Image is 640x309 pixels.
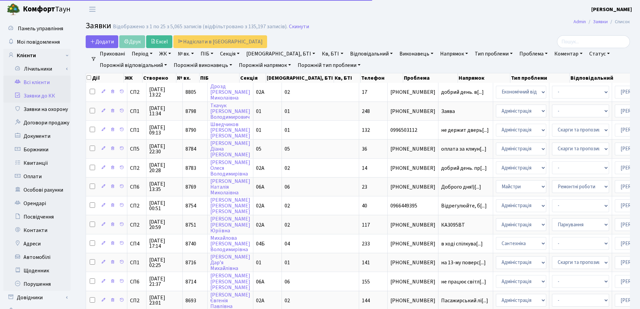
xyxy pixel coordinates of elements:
[441,88,484,96] span: добрий день. в[...]
[3,197,71,210] a: Орендарі
[437,48,471,60] a: Напрямок
[217,48,242,60] a: Секція
[3,277,71,291] a: Порушення
[517,48,550,60] a: Проблема
[210,102,250,121] a: Ткачук[PERSON_NAME]Володимирович
[390,89,435,95] span: [PHONE_NUMBER]
[362,126,370,134] span: 132
[390,203,435,208] span: 0966449395
[285,183,290,191] span: 06
[130,279,143,284] span: СП6
[130,241,143,246] span: СП4
[390,260,435,265] span: [PHONE_NUMBER]
[334,73,360,83] th: Кв, БТІ
[3,35,71,49] a: Мої повідомлення
[130,165,143,171] span: СП2
[390,127,435,133] span: 0996503112
[557,35,630,48] input: Пошук...
[86,20,111,32] span: Заявки
[149,276,180,287] span: [DATE] 21:37
[441,126,489,134] span: не держит дверь[...]
[84,4,101,15] button: Переключити навігацію
[185,145,196,153] span: 8784
[149,181,180,192] span: [DATE] 13:35
[185,202,196,209] span: 8754
[441,164,487,172] span: добрий день. пр[...]
[210,272,250,291] a: [PERSON_NAME][PERSON_NAME][PERSON_NAME]
[256,221,264,229] span: 02А
[285,164,290,172] span: 02
[130,184,143,190] span: СП6
[362,183,367,191] span: 23
[441,183,481,191] span: Доброго дня!)[...]
[157,48,174,60] a: ЖК
[591,5,632,13] a: [PERSON_NAME]
[130,222,143,228] span: СП2
[362,240,370,247] span: 233
[360,73,403,83] th: Телефон
[591,6,632,13] b: [PERSON_NAME]
[472,48,515,60] a: Тип проблеми
[3,291,71,304] a: Довідники
[8,62,71,76] a: Лічильники
[149,295,180,306] span: [DATE] 23:01
[149,87,180,98] span: [DATE] 13:22
[244,48,318,60] a: [DEMOGRAPHIC_DATA], БТІ
[390,165,435,171] span: [PHONE_NUMBER]
[210,83,250,102] a: Дрозд[PERSON_NAME]Миколаївна
[149,238,180,249] span: [DATE] 17:14
[3,170,71,183] a: Оплати
[362,221,370,229] span: 117
[3,143,71,156] a: Боржники
[210,234,250,253] a: Михайлова[PERSON_NAME]Володимирівна
[240,73,266,83] th: Секція
[210,159,250,178] a: [PERSON_NAME]ОлесяВолодимирівна
[441,202,487,209] span: Відрегулюйте, б[...]
[3,250,71,264] a: Автомобілі
[97,60,170,71] a: Порожній відповідальний
[362,108,370,115] span: 248
[149,162,180,173] span: [DATE] 20:28
[3,22,71,35] a: Панель управління
[390,184,435,190] span: [PHONE_NUMBER]
[185,259,196,266] span: 8716
[210,216,250,234] a: [PERSON_NAME][PERSON_NAME]Юріївна
[362,88,367,96] span: 17
[23,4,71,15] span: Таун
[3,103,71,116] a: Заявки на охорону
[441,259,486,266] span: на 13-му поверс[...]
[149,219,180,230] span: [DATE] 20:59
[149,257,180,268] span: [DATE] 02:25
[390,279,435,284] span: [PHONE_NUMBER]
[149,200,180,211] span: [DATE] 00:51
[185,240,196,247] span: 8740
[149,144,180,154] span: [DATE] 22:30
[285,259,290,266] span: 01
[3,116,71,129] a: Договори продажу
[441,109,490,114] span: Заява
[285,278,290,285] span: 06
[552,48,585,60] a: Коментар
[3,264,71,277] a: Щоденник
[129,48,155,60] a: Період
[130,127,143,133] span: СП1
[86,35,118,48] a: Додати
[390,222,435,228] span: [PHONE_NUMBER]
[570,73,630,83] th: Відповідальний
[593,18,608,25] a: Заявки
[130,260,143,265] span: СП1
[256,240,265,247] span: 04Б
[23,4,55,14] b: Комфорт
[256,164,264,172] span: 02А
[390,146,435,152] span: [PHONE_NUMBER]
[210,121,250,140] a: Шведчиков[PERSON_NAME][PERSON_NAME]
[142,73,176,83] th: Створено
[390,109,435,114] span: [PHONE_NUMBER]
[3,129,71,143] a: Документи
[113,24,288,30] div: Відображено з 1 по 25 з 5,065 записів (відфільтровано з 135,197 записів).
[362,259,370,266] span: 141
[185,164,196,172] span: 8783
[3,210,71,224] a: Посвідчення
[210,196,250,215] a: [PERSON_NAME][PERSON_NAME][PERSON_NAME]
[347,48,395,60] a: Відповідальний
